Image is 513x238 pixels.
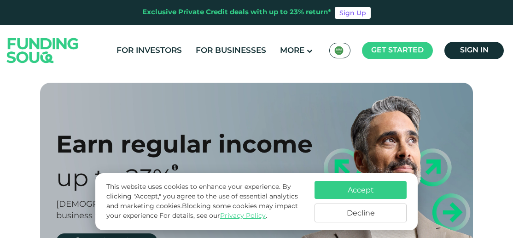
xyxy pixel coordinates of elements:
[315,204,407,222] button: Decline
[280,47,304,55] span: More
[114,43,184,58] a: For Investors
[315,181,407,199] button: Accept
[334,46,344,55] img: SA Flag
[220,213,266,219] a: Privacy Policy
[106,203,298,219] span: Blocking some cookies may impact your experience
[460,47,489,54] span: Sign in
[444,42,504,59] a: Sign in
[56,130,335,159] div: Earn regular income
[142,7,331,18] div: Exclusive Private Credit deals with up to 23% return*
[159,213,267,219] span: For details, see our .
[172,164,178,171] i: 23% IRR (expected) ~ 15% Net yield (expected)
[186,168,283,191] span: Per Year
[193,43,268,58] a: For Businesses
[335,7,371,19] a: Sign Up
[56,200,276,220] span: [DEMOGRAPHIC_DATA] compliant investing in small business finance.
[371,47,424,54] span: Get started
[106,182,305,221] p: This website uses cookies to enhance your experience. By clicking "Accept," you agree to the use ...
[56,168,172,191] span: Up to 23%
